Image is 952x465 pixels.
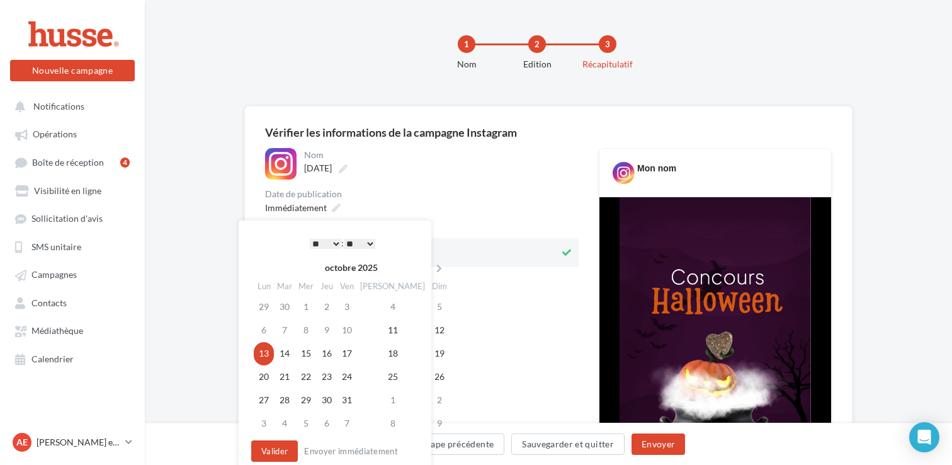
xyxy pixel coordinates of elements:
td: 29 [295,389,317,412]
div: 1 [458,35,475,53]
button: Notifications [8,95,132,117]
td: 7 [274,319,295,342]
td: 12 [428,319,450,342]
span: Visibilité en ligne [34,185,101,196]
td: 5 [428,296,450,319]
td: 11 [357,319,428,342]
td: 18 [357,342,428,365]
td: 4 [274,412,295,435]
span: Sollicitation d'avis [31,214,103,224]
td: 17 [337,342,357,365]
p: [PERSON_NAME] et [PERSON_NAME] [37,436,120,449]
button: Envoyer immédiatement [299,444,403,459]
td: 9 [428,412,450,435]
div: Nom [304,151,576,159]
div: Nom [426,58,507,71]
span: SMS unitaire [31,241,81,252]
th: Dim [428,277,450,296]
span: [DATE] [304,163,332,173]
td: 31 [337,389,357,412]
button: Envoyer [632,433,685,455]
td: 20 [254,365,274,389]
td: 9 [317,319,337,342]
td: 13 [254,342,274,365]
div: 3 [599,35,616,53]
div: Edition [497,58,577,71]
td: 7 [337,412,357,435]
td: 16 [317,342,337,365]
a: Boîte de réception4 [8,151,137,174]
span: Opérations [33,129,77,140]
th: [PERSON_NAME] [357,277,428,296]
span: Campagnes [31,270,77,280]
a: Visibilité en ligne [8,179,137,202]
td: 4 [357,296,428,319]
th: Mer [295,277,317,296]
td: 22 [295,365,317,389]
button: Sauvegarder et quitter [511,433,625,455]
td: 6 [317,412,337,435]
td: 6 [254,319,274,342]
div: 4 [120,158,130,168]
td: 19 [428,342,450,365]
div: Open Intercom Messenger [909,422,939,452]
span: Boîte de réception [32,157,104,168]
div: : [279,234,406,253]
button: Valider [251,440,298,462]
td: 3 [254,412,274,435]
td: 1 [357,389,428,412]
td: 14 [274,342,295,365]
td: 30 [274,296,295,319]
a: Opérations [8,122,137,145]
th: Ven [337,277,357,296]
td: 23 [317,365,337,389]
th: Mar [274,277,295,296]
a: Médiathèque [8,319,137,342]
span: Contacts [31,297,67,308]
span: Calendrier [31,353,74,364]
a: Ae [PERSON_NAME] et [PERSON_NAME] [10,430,135,454]
td: 28 [274,389,295,412]
th: Lun [254,277,274,296]
td: 15 [295,342,317,365]
span: Ae [16,436,28,449]
a: Calendrier [8,347,137,370]
td: 8 [357,412,428,435]
td: 2 [317,296,337,319]
td: 21 [274,365,295,389]
td: 29 [254,296,274,319]
td: 5 [295,412,317,435]
div: Vérifier les informations de la campagne Instagram [265,127,832,138]
td: 25 [357,365,428,389]
div: Mon nom [637,162,676,175]
td: 27 [254,389,274,412]
a: Campagnes [8,263,137,285]
span: Immédiatement [265,202,327,213]
a: Sollicitation d'avis [8,207,137,229]
a: SMS unitaire [8,235,137,258]
td: 8 [295,319,317,342]
div: Récapitulatif [567,58,648,71]
div: Date de publication [265,190,579,198]
button: Étape précédente [412,433,505,455]
button: Nouvelle campagne [10,60,135,81]
th: octobre 2025 [274,258,428,277]
span: Médiathèque [31,326,83,336]
a: Contacts [8,291,137,314]
th: Jeu [317,277,337,296]
td: 2 [428,389,450,412]
div: 2 [528,35,546,53]
td: 26 [428,365,450,389]
td: 1 [295,296,317,319]
span: Notifications [33,101,84,112]
td: 30 [317,389,337,412]
td: 3 [337,296,357,319]
td: 10 [337,319,357,342]
td: 24 [337,365,357,389]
